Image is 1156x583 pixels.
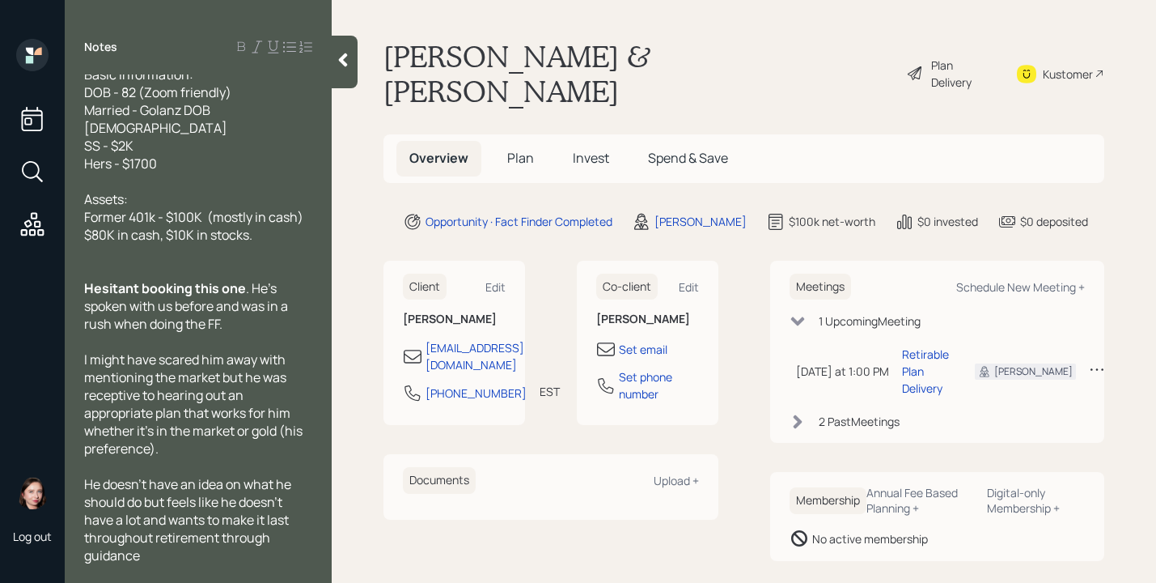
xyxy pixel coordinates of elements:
[654,473,699,488] div: Upload +
[596,274,658,300] h6: Co-client
[789,213,875,230] div: $100k net-worth
[619,341,667,358] div: Set email
[917,213,978,230] div: $0 invested
[994,364,1073,379] div: [PERSON_NAME]
[426,213,612,230] div: Opportunity · Fact Finder Completed
[790,487,866,514] h6: Membership
[1043,66,1093,83] div: Kustomer
[866,485,974,516] div: Annual Fee Based Planning +
[819,413,900,430] div: 2 Past Meeting s
[84,66,231,172] span: Basic Information: DOB - 82 (Zoom friendly) Married - Golanz DOB [DEMOGRAPHIC_DATA] SS - $2K Hers...
[403,313,506,326] h6: [PERSON_NAME]
[84,475,294,564] span: He doesn't have an idea on what he should do but feels like he doesn't have a lot and wants to ma...
[619,368,699,402] div: Set phone number
[573,149,609,167] span: Invest
[648,149,728,167] span: Spend & Save
[426,339,524,373] div: [EMAIL_ADDRESS][DOMAIN_NAME]
[987,485,1085,516] div: Digital-only Membership +
[84,279,290,333] span: . He's spoken with us before and was in a rush when doing the FF.
[16,477,49,509] img: aleksandra-headshot.png
[84,279,246,297] span: Hesitant booking this one
[790,274,851,300] h6: Meetings
[84,351,305,457] span: I might have scared him away with mentioning the market but he was receptive to hearing out an ap...
[812,530,928,547] div: No active membership
[540,383,560,400] div: EST
[403,467,476,494] h6: Documents
[84,190,303,244] span: Assets: Former 401k - $100K (mostly in cash) $80K in cash, $10K in stocks.
[679,279,699,295] div: Edit
[902,346,949,397] div: Retirable Plan Delivery
[383,39,893,109] h1: [PERSON_NAME] & [PERSON_NAME]
[931,57,996,91] div: Plan Delivery
[84,39,117,55] label: Notes
[409,149,468,167] span: Overview
[796,363,889,380] div: [DATE] at 1:00 PM
[426,385,527,402] div: [PHONE_NUMBER]
[403,274,447,300] h6: Client
[819,313,921,330] div: 1 Upcoming Meeting
[485,279,506,295] div: Edit
[596,313,699,326] h6: [PERSON_NAME]
[956,279,1085,295] div: Schedule New Meeting +
[507,149,534,167] span: Plan
[654,213,747,230] div: [PERSON_NAME]
[1020,213,1088,230] div: $0 deposited
[13,529,52,544] div: Log out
